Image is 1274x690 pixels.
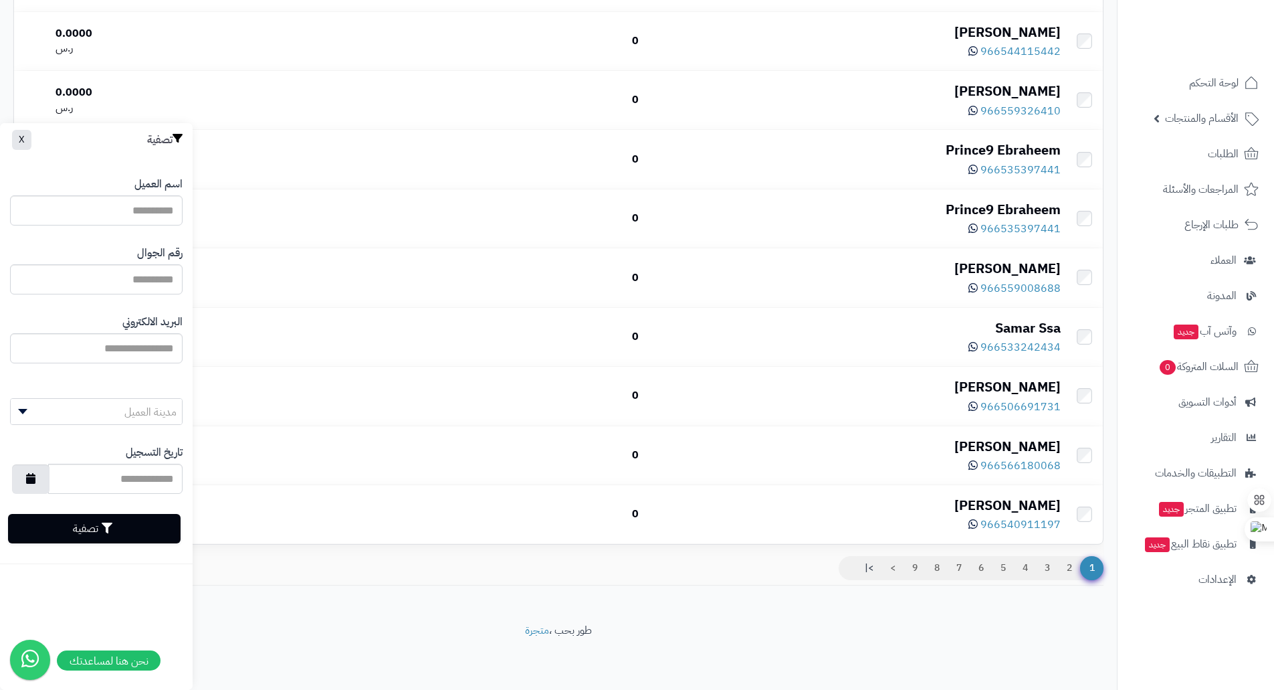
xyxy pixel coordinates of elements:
[649,141,1060,160] div: Prince9 Ebraheem
[649,319,1060,338] div: Samar Ssa
[1183,12,1261,40] img: logo-2.png
[1174,325,1198,339] span: جديد
[525,622,549,638] a: متجرة
[1126,528,1266,560] a: تطبيق نقاط البيعجديد
[306,448,639,463] div: 0
[1126,138,1266,170] a: الطلبات
[980,399,1061,415] span: 966506691731
[137,246,183,261] label: رقم الجوال
[147,133,183,147] h3: تصفية
[1014,556,1037,580] a: 4
[12,130,31,150] button: X
[306,152,639,167] div: 0
[980,339,1061,355] span: 966533242434
[649,437,1060,456] div: [PERSON_NAME]
[649,82,1060,101] div: [PERSON_NAME]
[1145,537,1170,552] span: جديد
[980,458,1061,474] span: 966566180068
[56,85,296,100] div: 0.0000
[56,41,296,56] div: ر.س
[126,445,183,460] label: تاريخ التسجيل
[980,280,1061,296] span: 966559008688
[980,103,1061,119] span: 966559326410
[1126,493,1266,525] a: تطبيق المتجرجديد
[968,44,1061,60] a: 966544115442
[980,517,1061,533] span: 966540911197
[306,211,639,226] div: 0
[8,514,181,543] button: تصفية
[306,388,639,404] div: 0
[1210,251,1237,270] span: العملاء
[306,92,639,108] div: 0
[1144,535,1237,553] span: تطبيق نقاط البيع
[1126,209,1266,241] a: طلبات الإرجاع
[968,162,1061,178] a: 966535397441
[649,23,1060,42] div: [PERSON_NAME]
[1189,74,1239,92] span: لوحة التحكم
[1080,556,1103,580] span: 1
[1058,556,1081,580] a: 2
[1126,315,1266,347] a: وآتس آبجديد
[1178,393,1237,412] span: أدوات التسويق
[968,339,1061,355] a: 966533242434
[306,507,639,522] div: 0
[968,103,1061,119] a: 966559326410
[649,377,1060,397] div: [PERSON_NAME]
[856,556,882,580] a: >|
[1158,357,1239,376] span: السلات المتروكة
[992,556,1015,580] a: 5
[1126,564,1266,596] a: الإعدادات
[306,33,639,49] div: 0
[1163,180,1239,199] span: المراجعات والأسئلة
[881,556,904,580] a: >
[1036,556,1059,580] a: 3
[980,162,1061,178] span: 966535397441
[1208,145,1239,163] span: الطلبات
[56,26,296,41] div: 0.0000
[1126,173,1266,205] a: المراجعات والأسئلة
[56,100,296,116] div: ر.س
[1207,286,1237,305] span: المدونة
[649,200,1060,220] div: Prince9 Ebraheem
[1184,215,1239,234] span: طلبات الإرجاع
[980,221,1061,237] span: 966535397441
[1126,280,1266,312] a: المدونة
[968,517,1061,533] a: 966540911197
[1165,109,1239,128] span: الأقسام والمنتجات
[649,496,1060,515] div: [PERSON_NAME]
[1172,322,1237,341] span: وآتس آب
[134,177,183,192] label: اسم العميل
[306,329,639,345] div: 0
[1158,499,1237,518] span: تطبيق المتجر
[306,270,639,286] div: 0
[980,44,1061,60] span: 966544115442
[948,556,970,580] a: 7
[122,315,183,330] label: البريد الالكتروني
[1198,570,1237,589] span: الإعدادات
[970,556,992,580] a: 6
[926,556,948,580] a: 8
[1126,67,1266,99] a: لوحة التحكم
[19,133,25,147] span: X
[1126,386,1266,418] a: أدوات التسويق
[1126,244,1266,276] a: العملاء
[1159,502,1184,517] span: جديد
[3,556,558,572] div: عرض 1 إلى 20 من 8937 (447 صفحات)
[968,399,1061,415] a: 966506691731
[968,280,1061,296] a: 966559008688
[1126,351,1266,383] a: السلات المتروكة0
[649,259,1060,278] div: [PERSON_NAME]
[1126,422,1266,454] a: التقارير
[1159,359,1176,375] span: 0
[1211,428,1237,447] span: التقارير
[1155,464,1237,483] span: التطبيقات والخدمات
[904,556,926,580] a: 9
[1126,457,1266,489] a: التطبيقات والخدمات
[968,458,1061,474] a: 966566180068
[968,221,1061,237] a: 966535397441
[124,404,177,420] span: مدينة العميل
